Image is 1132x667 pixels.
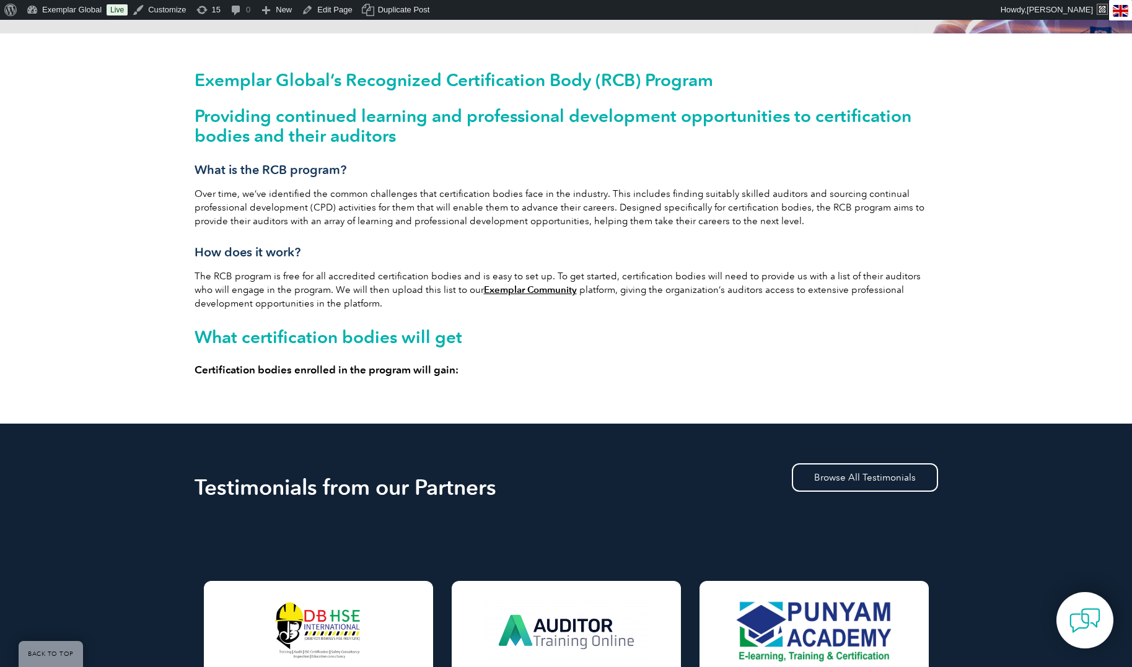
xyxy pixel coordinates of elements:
h2: What certification bodies will get [195,327,938,347]
p: The RCB program is free for all accredited certification bodies and is easy to set up. To get sta... [195,269,938,310]
a: Live [107,4,128,15]
a: Exemplar Community [484,284,577,295]
p: Over time, we’ve identified the common challenges that certification bodies face in the industry.... [195,187,938,228]
a: BACK TO TOP [19,641,83,667]
img: en [1113,5,1128,17]
h1: Exemplar Global’s Recognized Certification Body (RCB) Program [195,71,938,89]
a: Browse All Testimonials [792,463,938,492]
h3: How does it work? [195,245,938,260]
h2: Testimonials from our Partners [195,477,938,497]
img: contact-chat.png [1069,605,1100,636]
span: [PERSON_NAME] [1027,5,1093,14]
h2: Providing continued learning and professional development opportunities to certification bodies a... [195,106,938,146]
h3: What is the RCB program? [195,162,938,178]
h4: Certification bodies enrolled in the program will gain: [195,364,938,376]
